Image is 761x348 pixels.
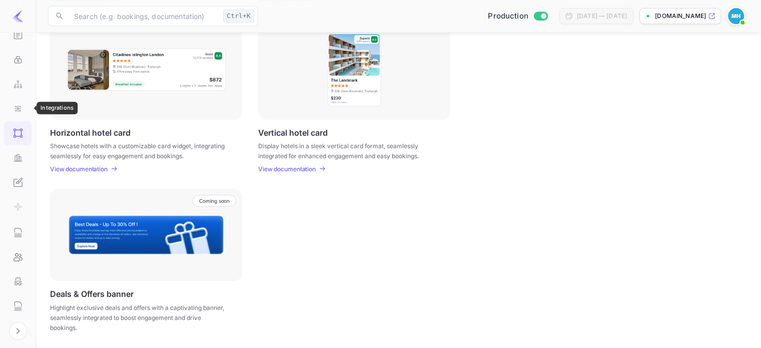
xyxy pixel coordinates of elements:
p: Showcase hotels with a customizable card widget, integrating seamlessly for easy engagement and b... [50,141,230,159]
p: Horizontal hotel card [50,128,131,137]
a: Webhooks [4,72,32,95]
p: View documentation [50,165,108,173]
span: Production [488,11,528,22]
a: UI Components [4,121,32,144]
a: API docs and SDKs [4,23,32,46]
a: API Logs [4,220,32,243]
img: Banner Frame [68,215,224,255]
a: View documentation [258,165,319,173]
button: Expand navigation [9,322,27,340]
a: View documentation [50,165,111,173]
p: [DOMAIN_NAME] [655,12,706,21]
a: Fraud management [4,269,32,292]
img: Horizontal hotel card Frame [66,48,227,92]
div: [DATE] — [DATE] [577,12,627,21]
img: Vertical hotel card Frame [327,32,382,107]
a: Audit logs [4,294,32,317]
div: Integrations [37,102,78,114]
a: Promo codes [4,318,32,341]
a: Team management [4,245,32,268]
a: API Keys [4,48,32,71]
p: Highlight exclusive deals and offers with a captivating banner, seamlessly integrated to boost en... [50,303,230,333]
div: Ctrl+K [223,10,254,23]
img: LiteAPI [12,10,24,22]
p: Coming soon [199,198,230,204]
a: Performance [4,146,32,169]
input: Search (e.g. bookings, documentation) [68,6,219,26]
a: Whitelabel [4,170,32,193]
p: Deals & Offers banner [50,289,134,299]
p: Vertical hotel card [258,128,328,137]
p: Display hotels in a sleek vertical card format, seamlessly integrated for enhanced engagement and... [258,141,438,159]
p: View documentation [258,165,316,173]
div: Switch to Sandbox mode [484,11,551,22]
img: Michael Haddad [728,8,744,24]
a: Integrations [4,97,32,120]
